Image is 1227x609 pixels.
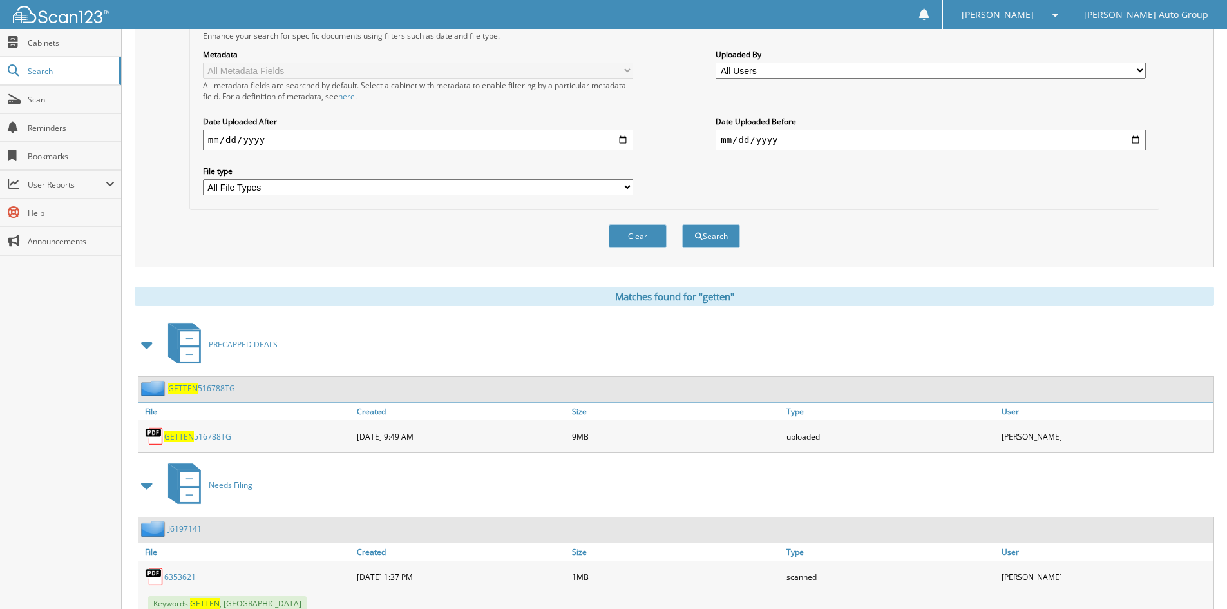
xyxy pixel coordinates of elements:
[138,403,354,420] a: File
[203,49,633,60] label: Metadata
[28,122,115,133] span: Reminders
[28,151,115,162] span: Bookmarks
[196,30,1152,41] div: Enhance your search for specific documents using filters such as date and file type.
[145,427,164,446] img: PDF.png
[609,224,667,248] button: Clear
[141,380,168,396] img: folder2.png
[569,543,784,561] a: Size
[783,543,998,561] a: Type
[168,383,198,394] span: GETTEN
[203,116,633,127] label: Date Uploaded After
[160,319,278,370] a: PRECAPPED DEALS
[138,543,354,561] a: File
[783,564,998,590] div: scanned
[203,80,633,102] div: All metadata fields are searched by default. Select a cabinet with metadata to enable filtering b...
[569,423,784,449] div: 9MB
[13,6,109,23] img: scan123-logo-white.svg
[682,224,740,248] button: Search
[164,572,196,583] a: 6353621
[998,403,1213,420] a: User
[354,564,569,590] div: [DATE] 1:37 PM
[28,236,115,247] span: Announcements
[190,598,220,609] span: GETTEN
[338,91,355,102] a: here
[1163,547,1227,609] iframe: Chat Widget
[28,94,115,105] span: Scan
[716,49,1146,60] label: Uploaded By
[168,383,235,394] a: GETTEN516788TG
[28,208,115,218] span: Help
[998,423,1213,449] div: [PERSON_NAME]
[569,403,784,420] a: Size
[164,431,231,442] a: GETTEN516788TG
[998,543,1213,561] a: User
[354,423,569,449] div: [DATE] 9:49 AM
[783,423,998,449] div: uploaded
[28,179,106,190] span: User Reports
[203,166,633,177] label: File type
[209,479,252,490] span: Needs Filing
[28,37,115,48] span: Cabinets
[160,459,252,510] a: Needs Filing
[28,66,113,77] span: Search
[168,523,202,534] a: J6197141
[209,339,278,350] span: PRECAPPED DEALS
[1084,11,1208,19] span: [PERSON_NAME] Auto Group
[145,567,164,586] img: PDF.png
[716,130,1146,150] input: end
[203,130,633,150] input: start
[783,403,998,420] a: Type
[354,403,569,420] a: Created
[569,564,784,590] div: 1MB
[135,287,1214,306] div: Matches found for "getten"
[141,521,168,537] img: folder2.png
[716,116,1146,127] label: Date Uploaded Before
[998,564,1213,590] div: [PERSON_NAME]
[962,11,1034,19] span: [PERSON_NAME]
[164,431,194,442] span: GETTEN
[354,543,569,561] a: Created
